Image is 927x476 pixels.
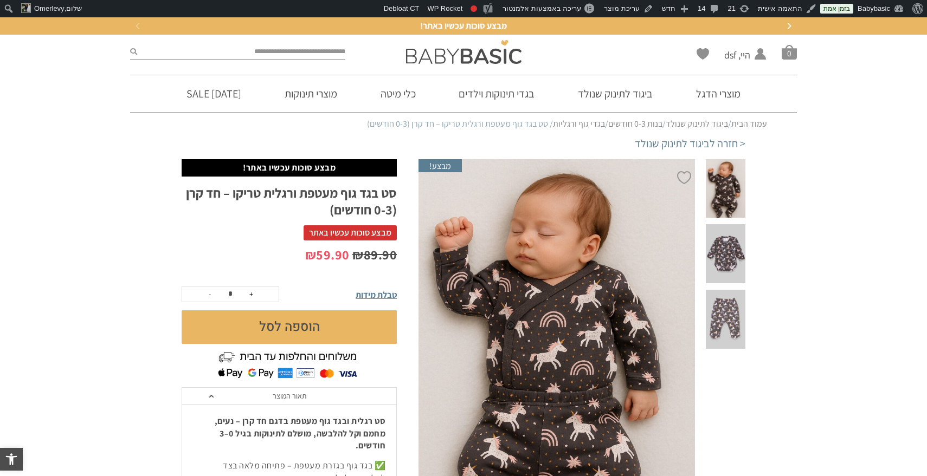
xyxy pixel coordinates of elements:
input: כמות המוצר [220,286,241,302]
span: Wishlist [697,48,709,63]
p: מבצע סוכות עכשיו באתר! [243,162,336,174]
span: עריכה באמצעות אלמנטור [503,4,581,12]
button: + [243,286,259,302]
a: כלי מיטה [364,75,432,112]
button: Next [781,18,797,34]
a: עמוד הבית [731,118,767,129]
span: סל קניות [782,44,797,60]
bdi: 89.90 [352,246,397,263]
img: Baby Basic בגדי תינוקות וילדים אונליין [406,40,522,64]
span: מבצע! [419,159,462,172]
a: < חזרה לביגוד לתינוק שנולד [635,136,745,151]
strong: סט רגלית ובגד גוף מעטפת בדגם חד קרן – נעים, מחמם וקל להלבשה, מושלם לתינוקות בגיל 0–3 חודשים. [215,415,386,451]
span: מבצע סוכות עכשיו באתר! [420,20,507,32]
a: מבצע סוכות עכשיו באתר! [141,20,786,32]
a: מוצרי הדגל [680,75,757,112]
span: ₪ [352,246,364,263]
a: מוצרי תינוקות [268,75,353,112]
a: סל קניות0 [782,44,797,60]
h1: סט בגד גוף מעטפת ורגלית טריקו – חד קרן (0-3 חודשים) [182,185,397,218]
button: - [202,286,218,302]
span: טבלת מידות [356,289,397,301]
a: בזמן אמת [820,4,853,14]
nav: Breadcrumb [160,118,767,130]
a: תאור המוצר [182,388,396,405]
span: ₪ [305,246,317,263]
span: מבצע סוכות עכשיו באתר [304,225,397,240]
a: בנות 0-3 חודשים [608,118,662,129]
button: הוספה לסל [182,310,397,344]
a: Wishlist [697,48,709,60]
a: בגדי גוף ורגליות [553,118,605,129]
span: החשבון שלי [724,62,750,76]
div: ביטוי מפתח לא הוגדר [471,5,477,12]
bdi: 59.90 [305,246,350,263]
span: Omerlevy [34,4,65,12]
a: ביגוד לתינוק שנולד [666,118,728,129]
a: ביגוד לתינוק שנולד [562,75,669,112]
a: [DATE] SALE [170,75,257,112]
a: בגדי תינוקות וילדים [442,75,551,112]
